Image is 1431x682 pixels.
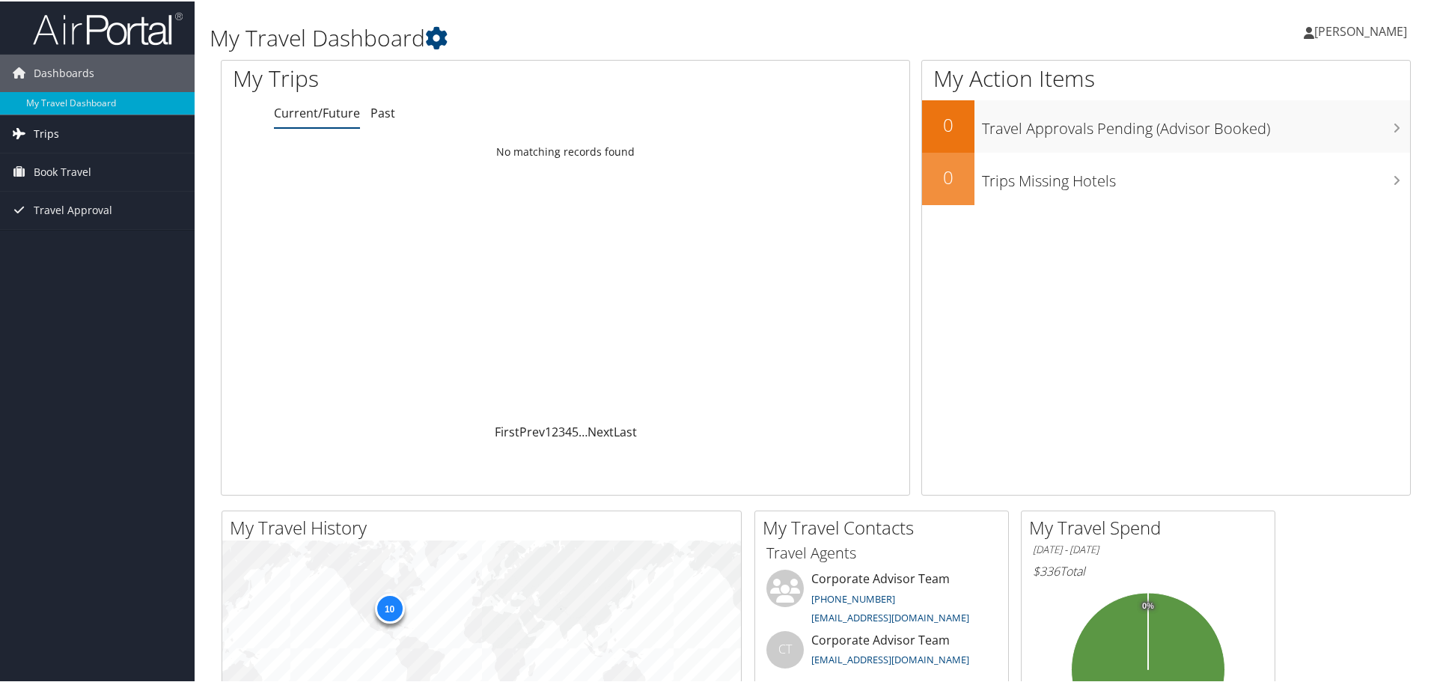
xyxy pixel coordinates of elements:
h3: Travel Approvals Pending (Advisor Booked) [982,109,1410,138]
a: Last [614,422,637,439]
li: Corporate Advisor Team [759,568,1004,630]
span: … [579,422,588,439]
h6: [DATE] - [DATE] [1033,541,1263,555]
div: 10 [374,592,404,622]
h2: My Travel Spend [1029,514,1275,539]
h2: 0 [922,163,974,189]
h3: Trips Missing Hotels [982,162,1410,190]
a: 0Travel Approvals Pending (Advisor Booked) [922,99,1410,151]
a: [EMAIL_ADDRESS][DOMAIN_NAME] [811,651,969,665]
a: 0Trips Missing Hotels [922,151,1410,204]
a: 3 [558,422,565,439]
div: CT [766,630,804,667]
li: Corporate Advisor Team [759,630,1004,678]
h2: My Travel History [230,514,741,539]
h1: My Trips [233,61,611,93]
h3: Travel Agents [766,541,997,562]
a: 5 [572,422,579,439]
span: Dashboards [34,53,94,91]
a: First [495,422,519,439]
tspan: 0% [1142,600,1154,609]
h6: Total [1033,561,1263,578]
a: Next [588,422,614,439]
a: 2 [552,422,558,439]
span: Travel Approval [34,190,112,228]
a: [PHONE_NUMBER] [811,591,895,604]
span: Book Travel [34,152,91,189]
a: 4 [565,422,572,439]
a: [EMAIL_ADDRESS][DOMAIN_NAME] [811,609,969,623]
span: Trips [34,114,59,151]
a: Prev [519,422,545,439]
h2: My Travel Contacts [763,514,1008,539]
a: Past [370,103,395,120]
a: [PERSON_NAME] [1304,7,1422,52]
h1: My Travel Dashboard [210,21,1018,52]
td: No matching records found [222,137,909,164]
h1: My Action Items [922,61,1410,93]
a: 1 [545,422,552,439]
span: [PERSON_NAME] [1314,22,1407,38]
h2: 0 [922,111,974,136]
img: airportal-logo.png [33,10,183,45]
span: $336 [1033,561,1060,578]
a: Current/Future [274,103,360,120]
